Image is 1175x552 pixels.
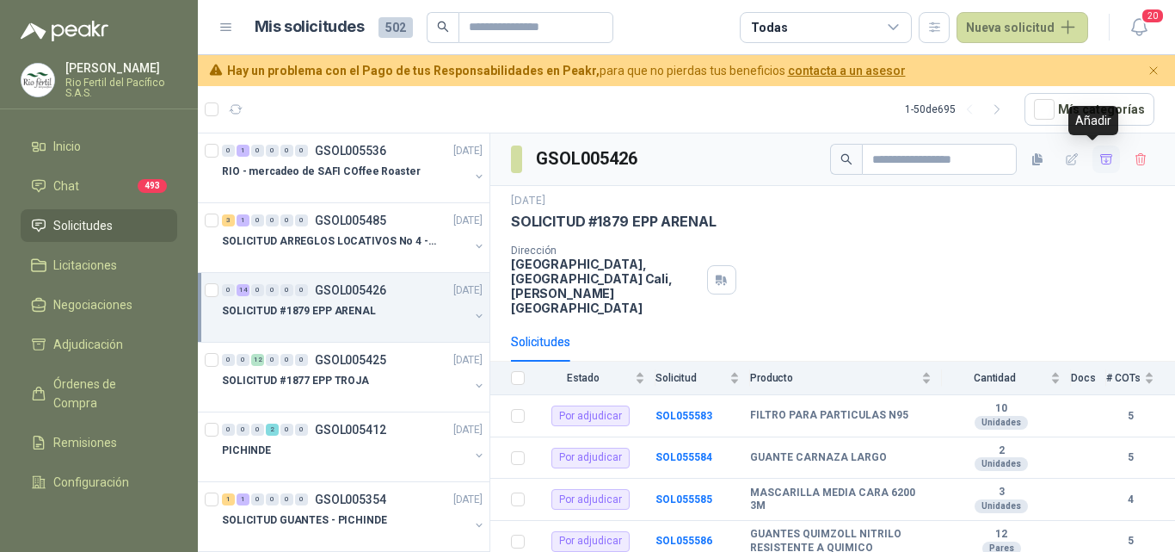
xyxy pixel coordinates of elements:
b: 12 [942,528,1061,542]
div: 0 [295,284,308,296]
img: Company Logo [22,64,54,96]
span: Licitaciones [53,256,117,275]
div: Solicitudes [511,332,570,351]
div: 0 [280,284,293,296]
a: Manuales y ayuda [21,505,177,538]
b: 5 [1106,450,1154,466]
b: 2 [942,444,1061,458]
div: 0 [251,493,264,505]
a: Órdenes de Compra [21,368,177,419]
div: Unidades [975,416,1028,430]
p: GSOL005426 [315,284,386,296]
p: SOLICITUD GUANTES - PICHINDE [222,512,387,529]
th: Producto [750,362,942,395]
div: 0 [295,354,308,366]
p: SOLICITUD #1879 EPP ARENAL [222,303,376,319]
p: PICHINDE [222,443,271,459]
a: 0 0 12 0 0 0 GSOL005425[DATE] SOLICITUD #1877 EPP TROJA [222,350,486,405]
span: 20 [1141,8,1165,24]
span: Negociaciones [53,295,132,314]
div: Por adjudicar [551,448,630,468]
span: search [840,153,852,165]
a: Remisiones [21,426,177,459]
a: Chat493 [21,170,177,202]
a: 0 0 0 2 0 0 GSOL005412[DATE] PICHINDE [222,419,486,474]
a: Solicitudes [21,209,177,242]
div: 0 [280,214,293,226]
a: Configuración [21,466,177,499]
a: SOL055585 [655,493,712,505]
a: 0 1 0 0 0 0 GSOL005536[DATE] RIO - mercadeo de SAFI COffee Roaster [222,140,486,195]
div: 14 [237,284,249,296]
b: SOL055586 [655,535,712,547]
a: 0 14 0 0 0 0 GSOL005426[DATE] SOLICITUD #1879 EPP ARENAL [222,280,486,335]
div: 1 [237,145,249,157]
span: Cantidad [942,372,1047,384]
div: 0 [280,493,293,505]
p: SOLICITUD #1877 EPP TROJA [222,373,369,389]
div: 0 [237,424,249,436]
img: Logo peakr [21,21,108,41]
div: 0 [280,424,293,436]
span: 493 [138,179,167,193]
p: [DATE] [453,492,483,508]
div: Por adjudicar [551,489,630,510]
button: 20 [1123,12,1154,43]
b: 3 [942,486,1061,499]
h1: Mis solicitudes [255,15,365,40]
div: Unidades [975,499,1028,513]
span: Chat [53,177,79,195]
div: 0 [266,284,279,296]
div: 1 [237,493,249,505]
div: Por adjudicar [551,406,630,426]
span: # COTs [1106,372,1141,384]
p: Rio Fertil del Pacífico S.A.S. [65,78,177,98]
div: 0 [266,354,279,366]
b: GUANTE CARNAZA LARGO [750,451,887,465]
a: SOL055584 [655,451,712,463]
button: Cerrar [1143,60,1165,82]
a: SOL055583 [655,410,712,422]
p: SOLICITUD ARREGLOS LOCATIVOS No 4 - PICHINDE [222,233,436,250]
b: FILTRO PARA PARTICULAS N95 [750,409,908,423]
div: 12 [251,354,264,366]
div: Unidades [975,457,1028,471]
div: 0 [295,493,308,505]
span: para que no pierdas tus beneficios [227,61,906,80]
b: 4 [1106,492,1154,508]
div: 0 [266,214,279,226]
button: Mís categorías [1024,93,1154,126]
b: 10 [942,402,1061,416]
a: Adjudicación [21,328,177,361]
p: GSOL005536 [315,145,386,157]
p: [DATE] [453,352,483,369]
p: GSOL005412 [315,424,386,436]
p: [DATE] [453,282,483,299]
a: Licitaciones [21,249,177,282]
p: [DATE] [453,143,483,159]
p: Dirección [511,245,700,257]
span: Producto [750,372,918,384]
p: [GEOGRAPHIC_DATA], [GEOGRAPHIC_DATA] Cali , [PERSON_NAME][GEOGRAPHIC_DATA] [511,257,700,315]
span: Solicitud [655,372,726,384]
p: GSOL005425 [315,354,386,366]
div: 0 [222,354,235,366]
p: [PERSON_NAME] [65,62,177,74]
b: 5 [1106,408,1154,425]
p: [DATE] [511,193,545,209]
div: 1 - 50 de 695 [905,96,1011,123]
th: # COTs [1106,362,1175,395]
p: SOLICITUD #1879 EPP ARENAL [511,213,716,231]
div: 0 [237,354,249,366]
a: Inicio [21,130,177,163]
p: GSOL005485 [315,214,386,226]
th: Cantidad [942,362,1071,395]
a: Negociaciones [21,288,177,321]
th: Solicitud [655,362,750,395]
h3: GSOL005426 [536,146,640,172]
div: 0 [222,145,235,157]
p: [DATE] [453,422,483,438]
